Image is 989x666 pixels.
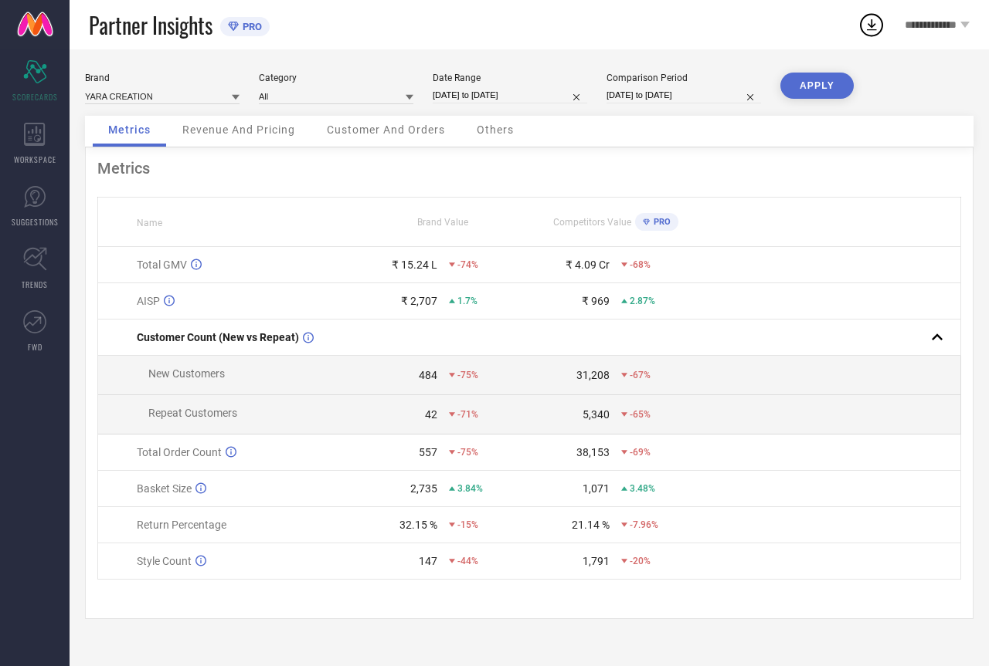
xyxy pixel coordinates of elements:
div: 2,735 [410,482,437,495]
div: 5,340 [583,408,610,421]
div: 32.15 % [399,519,437,531]
div: ₹ 969 [582,295,610,307]
div: 484 [419,369,437,381]
span: AISP [137,295,160,307]
span: -44% [457,556,478,566]
div: 31,208 [576,369,610,381]
div: ₹ 4.09 Cr [566,259,610,271]
span: Repeat Customers [148,407,237,419]
div: Comparison Period [607,73,761,83]
span: Basket Size [137,482,192,495]
span: Total Order Count [137,446,222,458]
div: 557 [419,446,437,458]
button: APPLY [780,73,854,99]
div: Date Range [433,73,587,83]
span: -69% [630,447,651,458]
span: Metrics [108,123,151,136]
div: 1,791 [583,555,610,567]
span: TRENDS [22,279,48,290]
div: 1,071 [583,482,610,495]
span: Customer Count (New vs Repeat) [137,331,299,343]
span: -7.96% [630,519,658,530]
input: Select date range [433,87,587,103]
span: -65% [630,409,651,420]
div: ₹ 2,707 [401,295,437,307]
div: 21.14 % [572,519,610,531]
span: WORKSPACE [14,154,56,165]
div: Metrics [97,159,961,177]
span: New Customers [148,367,225,380]
div: 42 [425,408,437,421]
span: -20% [630,556,651,566]
div: Brand [85,73,240,83]
div: Category [259,73,413,83]
span: -15% [457,519,478,530]
span: -75% [457,447,478,458]
span: SCORECARDS [12,91,58,103]
span: Partner Insights [89,9,212,41]
span: Return Percentage [137,519,226,531]
span: -71% [457,409,478,420]
span: Total GMV [137,259,187,271]
span: FWD [28,341,42,353]
span: PRO [239,21,262,32]
span: PRO [650,217,671,227]
span: 3.48% [630,483,655,494]
div: 147 [419,555,437,567]
span: -68% [630,259,651,270]
span: 3.84% [457,483,483,494]
input: Select comparison period [607,87,761,103]
div: ₹ 15.24 L [392,259,437,271]
span: -67% [630,370,651,380]
span: -74% [457,259,478,270]
div: 38,153 [576,446,610,458]
span: Name [137,218,162,228]
span: Customer And Orders [327,123,445,136]
span: 2.87% [630,296,655,306]
span: Style Count [137,555,192,567]
span: Revenue And Pricing [182,123,295,136]
span: SUGGESTIONS [12,216,59,228]
span: Others [477,123,514,136]
span: Brand Value [417,217,468,228]
div: Open download list [858,11,885,39]
span: 1.7% [457,296,478,306]
span: Competitors Value [553,217,631,228]
span: -75% [457,370,478,380]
